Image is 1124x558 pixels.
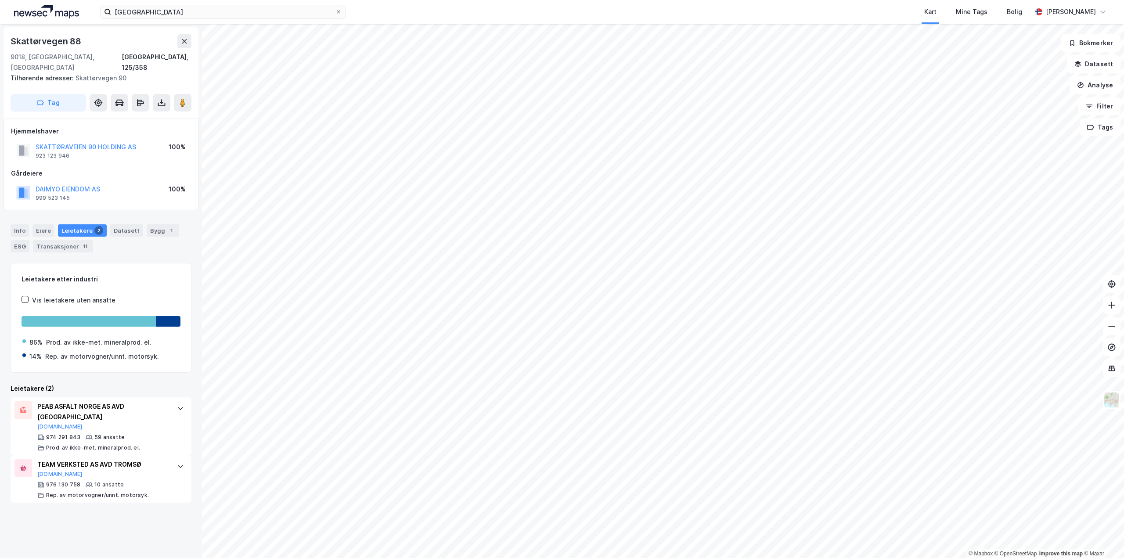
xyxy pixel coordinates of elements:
[36,152,69,159] div: 923 123 946
[46,481,80,488] div: 976 130 758
[81,242,90,251] div: 11
[45,351,159,362] div: Rep. av motorvogner/unnt. motorsyk.
[1046,7,1096,17] div: [PERSON_NAME]
[110,224,143,237] div: Datasett
[1080,516,1124,558] div: Kontrollprogram for chat
[11,52,122,73] div: 9018, [GEOGRAPHIC_DATA], [GEOGRAPHIC_DATA]
[94,226,103,235] div: 2
[1070,76,1120,94] button: Analyse
[147,224,179,237] div: Bygg
[994,551,1037,557] a: OpenStreetMap
[11,94,86,112] button: Tag
[111,5,335,18] input: Søk på adresse, matrikkel, gårdeiere, leietakere eller personer
[924,7,937,17] div: Kart
[1067,55,1120,73] button: Datasett
[46,444,140,451] div: Prod. av ikke-met. mineralprod. el.
[94,434,125,441] div: 59 ansatte
[11,34,83,48] div: Skattørvegen 88
[37,471,83,478] button: [DOMAIN_NAME]
[1078,97,1120,115] button: Filter
[1103,392,1120,408] img: Z
[37,423,83,430] button: [DOMAIN_NAME]
[46,337,151,348] div: Prod. av ikke-met. mineralprod. el.
[1007,7,1022,17] div: Bolig
[969,551,993,557] a: Mapbox
[1061,34,1120,52] button: Bokmerker
[22,274,180,284] div: Leietakere etter industri
[122,52,191,73] div: [GEOGRAPHIC_DATA], 125/358
[11,224,29,237] div: Info
[37,459,168,470] div: TEAM VERKSTED AS AVD TROMSØ
[1039,551,1083,557] a: Improve this map
[11,240,29,252] div: ESG
[46,434,80,441] div: 974 291 843
[11,126,191,137] div: Hjemmelshaver
[167,226,176,235] div: 1
[956,7,987,17] div: Mine Tags
[1080,516,1124,558] iframe: Chat Widget
[11,383,191,394] div: Leietakere (2)
[11,168,191,179] div: Gårdeiere
[46,492,149,499] div: Rep. av motorvogner/unnt. motorsyk.
[29,351,42,362] div: 14%
[32,295,115,306] div: Vis leietakere uten ansatte
[11,73,184,83] div: Skattørvegen 90
[29,337,43,348] div: 86%
[14,5,79,18] img: logo.a4113a55bc3d86da70a041830d287a7e.svg
[33,240,93,252] div: Transaksjoner
[11,74,76,82] span: Tilhørende adresser:
[37,401,168,422] div: PEAB ASFALT NORGE AS AVD [GEOGRAPHIC_DATA]
[58,224,107,237] div: Leietakere
[1080,119,1120,136] button: Tags
[169,142,186,152] div: 100%
[94,481,124,488] div: 10 ansatte
[36,194,70,202] div: 999 523 145
[169,184,186,194] div: 100%
[32,224,54,237] div: Eiere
